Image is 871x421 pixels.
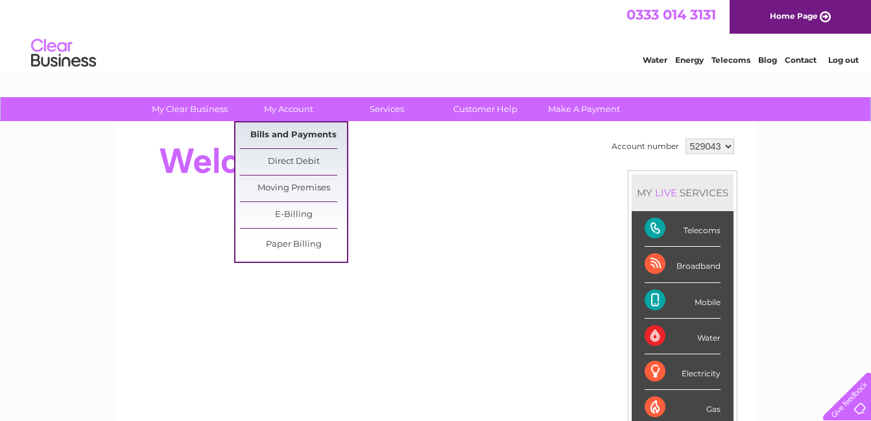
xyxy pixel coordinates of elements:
[785,55,817,65] a: Contact
[432,97,539,121] a: Customer Help
[608,135,682,157] td: Account number
[240,176,347,201] a: Moving Premises
[645,354,721,390] div: Electricity
[235,97,342,121] a: My Account
[645,283,721,319] div: Mobile
[531,97,638,121] a: Make A Payment
[240,122,347,148] a: Bills and Payments
[240,149,347,175] a: Direct Debit
[240,202,347,228] a: E-Billing
[333,97,440,121] a: Services
[645,211,721,247] div: Telecoms
[652,187,680,199] div: LIVE
[626,6,716,23] a: 0333 014 3131
[130,7,743,63] div: Clear Business is a trading name of Verastar Limited (registered in [GEOGRAPHIC_DATA] No. 3667643...
[758,55,777,65] a: Blog
[240,232,347,258] a: Paper Billing
[675,55,704,65] a: Energy
[643,55,667,65] a: Water
[30,34,97,73] img: logo.png
[136,97,243,121] a: My Clear Business
[645,247,721,282] div: Broadband
[632,174,734,211] div: MY SERVICES
[828,55,859,65] a: Log out
[711,55,750,65] a: Telecoms
[645,319,721,354] div: Water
